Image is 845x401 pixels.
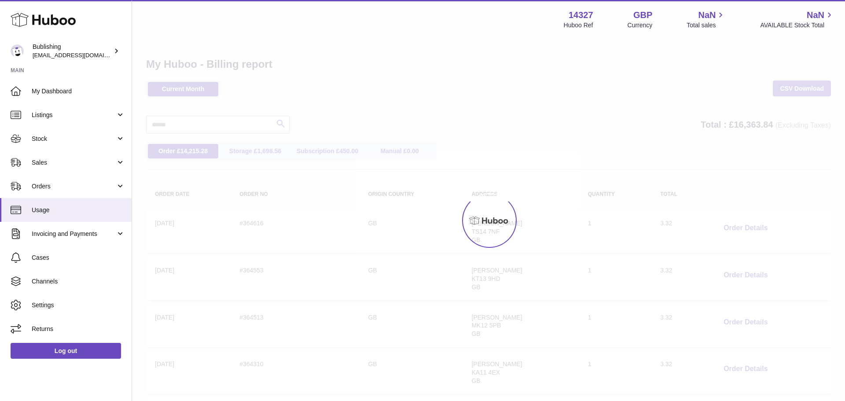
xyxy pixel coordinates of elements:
[33,43,112,59] div: Bublishing
[633,9,652,21] strong: GBP
[32,135,116,143] span: Stock
[32,111,116,119] span: Listings
[628,21,653,29] div: Currency
[807,9,824,21] span: NaN
[32,301,125,309] span: Settings
[32,206,125,214] span: Usage
[32,325,125,333] span: Returns
[687,9,726,29] a: NaN Total sales
[33,52,129,59] span: [EMAIL_ADDRESS][DOMAIN_NAME]
[569,9,593,21] strong: 14327
[32,87,125,96] span: My Dashboard
[11,44,24,58] img: internalAdmin-14327@internal.huboo.com
[698,9,716,21] span: NaN
[32,277,125,286] span: Channels
[32,254,125,262] span: Cases
[760,21,834,29] span: AVAILABLE Stock Total
[564,21,593,29] div: Huboo Ref
[32,182,116,191] span: Orders
[687,21,726,29] span: Total sales
[11,343,121,359] a: Log out
[32,158,116,167] span: Sales
[760,9,834,29] a: NaN AVAILABLE Stock Total
[32,230,116,238] span: Invoicing and Payments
